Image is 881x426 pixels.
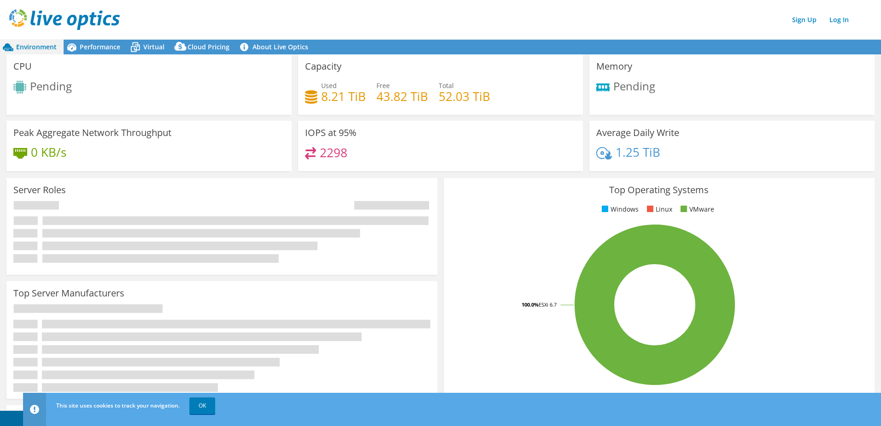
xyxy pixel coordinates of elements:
[9,9,120,30] img: live_optics_svg.svg
[189,397,215,414] a: OK
[305,128,357,138] h3: IOPS at 95%
[30,78,72,94] span: Pending
[376,81,390,90] span: Free
[522,301,539,308] tspan: 100.0%
[13,185,66,195] h3: Server Roles
[13,288,124,298] h3: Top Server Manufacturers
[236,40,315,54] a: About Live Optics
[321,81,337,90] span: Used
[31,147,66,157] h4: 0 KB/s
[613,78,655,94] span: Pending
[376,91,428,101] h4: 43.82 TiB
[599,204,639,214] li: Windows
[143,42,164,51] span: Virtual
[645,204,672,214] li: Linux
[320,148,347,158] h4: 2298
[825,13,853,26] a: Log In
[596,128,679,138] h3: Average Daily Write
[539,301,557,308] tspan: ESXi 6.7
[321,91,366,101] h4: 8.21 TiB
[451,185,868,195] h3: Top Operating Systems
[305,61,341,71] h3: Capacity
[616,147,660,157] h4: 1.25 TiB
[16,42,57,51] span: Environment
[787,13,821,26] a: Sign Up
[439,91,490,101] h4: 52.03 TiB
[80,42,120,51] span: Performance
[56,402,180,409] span: This site uses cookies to track your navigation.
[13,128,171,138] h3: Peak Aggregate Network Throughput
[439,81,454,90] span: Total
[678,204,714,214] li: VMware
[596,61,632,71] h3: Memory
[188,42,229,51] span: Cloud Pricing
[13,61,32,71] h3: CPU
